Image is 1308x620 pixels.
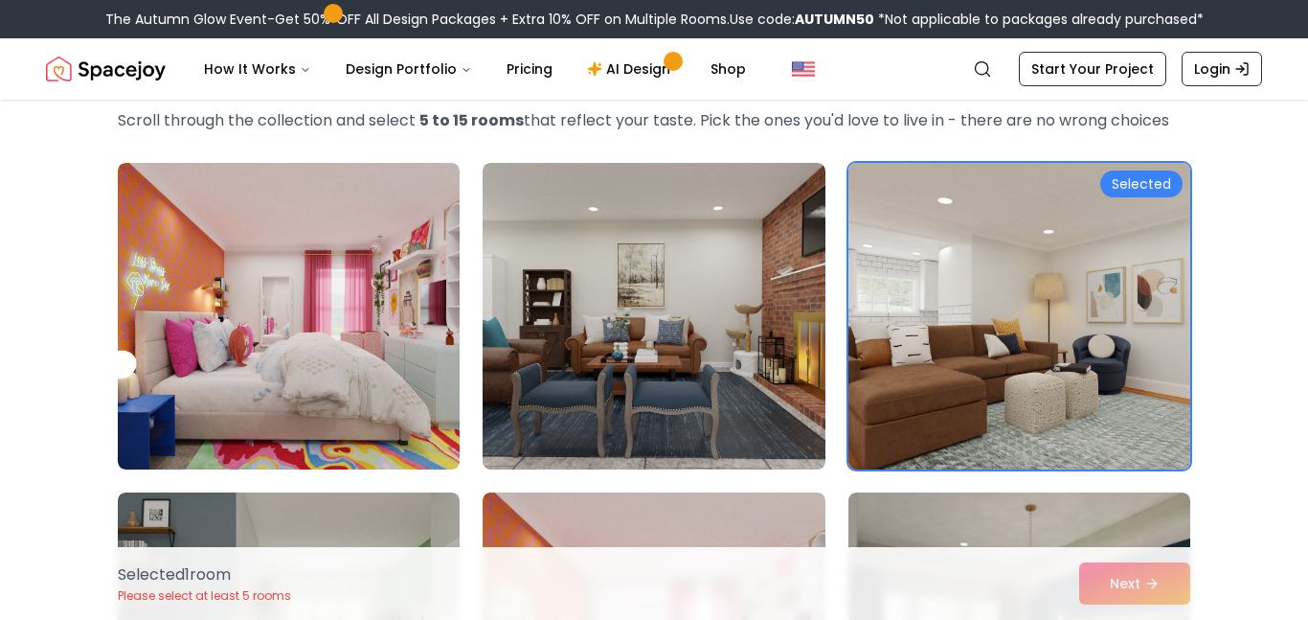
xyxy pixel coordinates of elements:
img: Spacejoy Logo [46,50,166,88]
button: How It Works [189,50,327,88]
strong: 5 to 15 rooms [419,109,524,131]
a: Shop [695,50,761,88]
span: Use code: [730,10,874,29]
b: AUTUMN50 [795,10,874,29]
img: Room room-2 [483,163,824,470]
div: The Autumn Glow Event-Get 50% OFF All Design Packages + Extra 10% OFF on Multiple Rooms. [105,10,1204,29]
p: Selected 1 room [118,563,291,586]
div: Selected [1100,171,1183,197]
img: Room room-1 [118,163,460,470]
img: Room room-3 [840,155,1199,477]
a: Login [1182,52,1262,86]
a: Spacejoy [46,50,166,88]
a: Start Your Project [1019,52,1166,86]
p: Please select at least 5 rooms [118,588,291,604]
p: Scroll through the collection and select that reflect your taste. Pick the ones you'd love to liv... [118,109,1190,132]
button: Design Portfolio [330,50,487,88]
img: United States [792,57,815,80]
nav: Main [189,50,761,88]
span: *Not applicable to packages already purchased* [874,10,1204,29]
a: Pricing [491,50,568,88]
a: AI Design [572,50,691,88]
nav: Global [46,38,1262,100]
